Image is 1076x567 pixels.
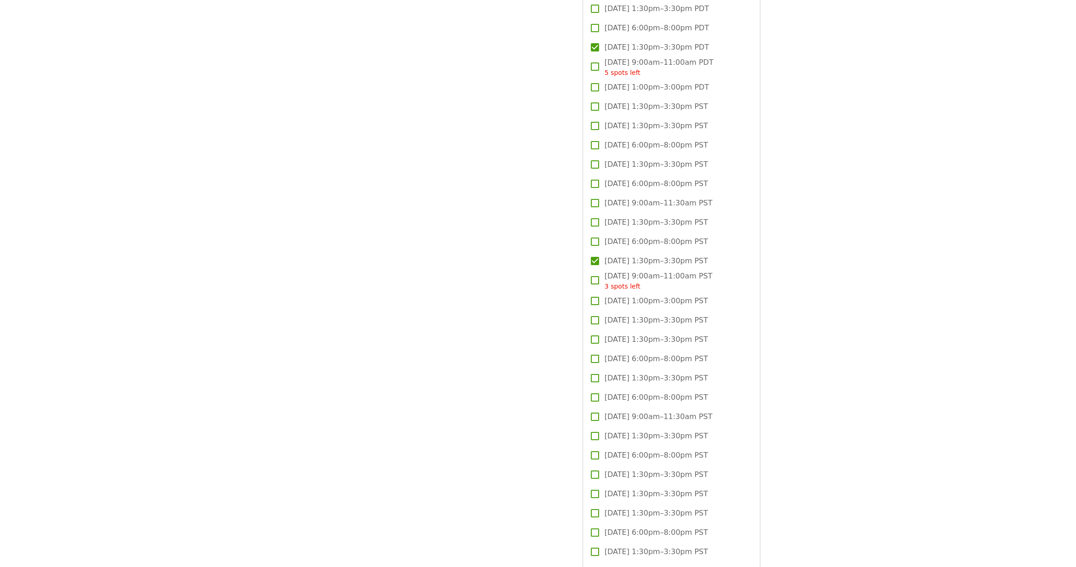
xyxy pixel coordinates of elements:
[605,373,708,384] span: [DATE] 1:30pm–3:30pm PST
[605,431,708,442] span: [DATE] 1:30pm–3:30pm PST
[605,57,714,78] span: [DATE] 9:00am–11:00am PDT
[605,3,709,14] span: [DATE] 1:30pm–3:30pm PDT
[605,271,713,291] span: [DATE] 9:00am–11:00am PST
[605,217,708,228] span: [DATE] 1:30pm–3:30pm PST
[605,334,708,345] span: [DATE] 1:30pm–3:30pm PST
[605,178,708,189] span: [DATE] 6:00pm–8:00pm PST
[605,411,713,422] span: [DATE] 9:00am–11:30am PST
[605,546,708,557] span: [DATE] 1:30pm–3:30pm PST
[605,236,708,247] span: [DATE] 6:00pm–8:00pm PST
[605,82,709,93] span: [DATE] 1:00pm–3:00pm PDT
[605,101,708,112] span: [DATE] 1:30pm–3:30pm PST
[605,508,708,519] span: [DATE] 1:30pm–3:30pm PST
[605,69,640,76] span: 5 spots left
[605,23,709,34] span: [DATE] 6:00pm–8:00pm PDT
[605,295,708,306] span: [DATE] 1:00pm–3:00pm PST
[605,140,708,151] span: [DATE] 6:00pm–8:00pm PST
[605,42,709,53] span: [DATE] 1:30pm–3:30pm PDT
[605,255,708,266] span: [DATE] 1:30pm–3:30pm PST
[605,488,708,499] span: [DATE] 1:30pm–3:30pm PST
[605,315,708,326] span: [DATE] 1:30pm–3:30pm PST
[605,120,708,131] span: [DATE] 1:30pm–3:30pm PST
[605,392,708,403] span: [DATE] 6:00pm–8:00pm PST
[605,283,640,290] span: 3 spots left
[605,198,713,209] span: [DATE] 9:00am–11:30am PST
[605,353,708,364] span: [DATE] 6:00pm–8:00pm PST
[605,159,708,170] span: [DATE] 1:30pm–3:30pm PST
[605,450,708,461] span: [DATE] 6:00pm–8:00pm PST
[605,527,708,538] span: [DATE] 6:00pm–8:00pm PST
[605,469,708,480] span: [DATE] 1:30pm–3:30pm PST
